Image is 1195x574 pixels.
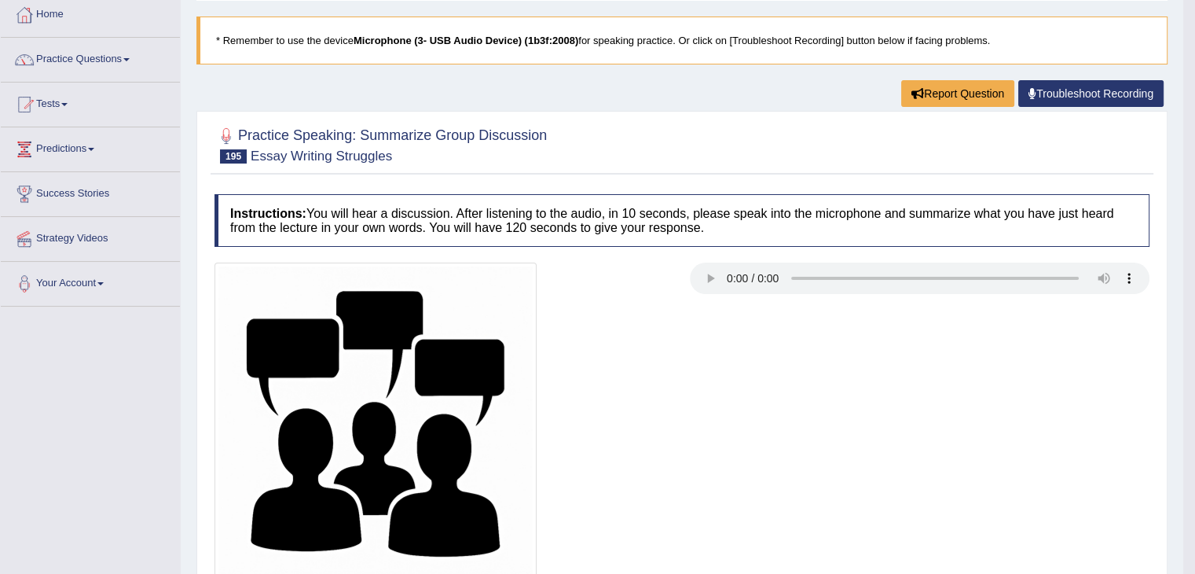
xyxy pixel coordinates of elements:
b: Instructions: [230,207,306,220]
a: Predictions [1,127,180,167]
blockquote: * Remember to use the device for speaking practice. Or click on [Troubleshoot Recording] button b... [196,17,1168,64]
h2: Practice Speaking: Summarize Group Discussion [214,124,547,164]
small: Essay Writing Struggles [251,149,392,164]
button: Report Question [901,80,1014,107]
h4: You will hear a discussion. After listening to the audio, in 10 seconds, please speak into the mi... [214,194,1149,247]
a: Practice Questions [1,38,180,77]
a: Strategy Videos [1,217,180,256]
a: Success Stories [1,172,180,212]
a: Tests [1,83,180,122]
a: Your Account [1,262,180,301]
a: Troubleshoot Recording [1018,80,1164,107]
b: Microphone (3- USB Audio Device) (1b3f:2008) [354,35,578,46]
span: 195 [220,149,247,164]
